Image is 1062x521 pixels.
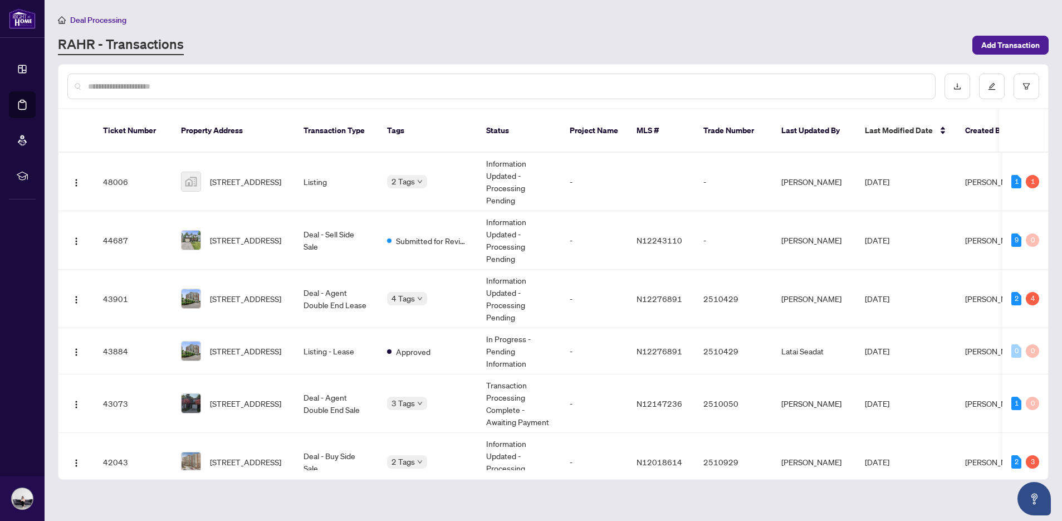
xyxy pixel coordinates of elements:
[979,74,1005,99] button: edit
[58,16,66,24] span: home
[210,234,281,246] span: [STREET_ADDRESS]
[182,231,200,250] img: thumbnail-img
[12,488,33,509] img: Profile Icon
[561,109,628,153] th: Project Name
[67,395,85,412] button: Logo
[865,294,889,304] span: [DATE]
[417,459,423,465] span: down
[694,433,772,491] td: 2510929
[694,153,772,211] td: -
[295,433,378,491] td: Deal - Buy Side Sale
[694,109,772,153] th: Trade Number
[295,374,378,433] td: Deal - Agent Double End Sale
[210,456,281,468] span: [STREET_ADDRESS]
[72,237,81,246] img: Logo
[391,397,415,410] span: 3 Tags
[637,346,682,356] span: N12276891
[1022,82,1030,90] span: filter
[865,177,889,187] span: [DATE]
[637,235,682,245] span: N12243110
[865,346,889,356] span: [DATE]
[561,328,628,374] td: -
[210,293,281,305] span: [STREET_ADDRESS]
[391,455,415,468] span: 2 Tags
[1017,482,1051,515] button: Open asap
[477,374,561,433] td: Transaction Processing Complete - Awaiting Payment
[981,36,1040,54] span: Add Transaction
[1011,455,1021,469] div: 2
[67,173,85,191] button: Logo
[965,346,1025,356] span: [PERSON_NAME]
[972,36,1049,55] button: Add Transaction
[772,109,856,153] th: Last Updated By
[210,345,281,357] span: [STREET_ADDRESS]
[94,270,172,328] td: 43901
[72,400,81,409] img: Logo
[561,153,628,211] td: -
[965,398,1025,408] span: [PERSON_NAME]
[182,342,200,361] img: thumbnail-img
[94,433,172,491] td: 42043
[67,342,85,360] button: Logo
[1026,397,1039,410] div: 0
[865,457,889,467] span: [DATE]
[637,457,682,467] span: N12018614
[1011,344,1021,358] div: 0
[965,177,1025,187] span: [PERSON_NAME]
[865,398,889,408] span: [DATE]
[477,153,561,211] td: Information Updated - Processing Pending
[953,82,961,90] span: download
[965,294,1025,304] span: [PERSON_NAME]
[637,294,682,304] span: N12276891
[295,270,378,328] td: Deal - Agent Double End Lease
[396,345,430,358] span: Approved
[67,453,85,471] button: Logo
[477,109,561,153] th: Status
[9,8,36,29] img: logo
[561,433,628,491] td: -
[1026,175,1039,188] div: 1
[295,211,378,270] td: Deal - Sell Side Sale
[956,109,1023,153] th: Created By
[865,235,889,245] span: [DATE]
[67,231,85,249] button: Logo
[944,74,970,99] button: download
[172,109,295,153] th: Property Address
[988,82,996,90] span: edit
[70,15,126,25] span: Deal Processing
[856,109,956,153] th: Last Modified Date
[417,401,423,406] span: down
[477,211,561,270] td: Information Updated - Processing Pending
[772,270,856,328] td: [PERSON_NAME]
[210,176,281,188] span: [STREET_ADDRESS]
[391,175,415,188] span: 2 Tags
[694,270,772,328] td: 2510429
[182,172,200,191] img: thumbnail-img
[182,394,200,413] img: thumbnail-img
[965,235,1025,245] span: [PERSON_NAME]
[1014,74,1039,99] button: filter
[561,270,628,328] td: -
[72,295,81,304] img: Logo
[58,35,184,55] a: RAHR - Transactions
[561,374,628,433] td: -
[1011,175,1021,188] div: 1
[1026,233,1039,247] div: 0
[694,328,772,374] td: 2510429
[1026,292,1039,305] div: 4
[94,109,172,153] th: Ticket Number
[772,374,856,433] td: [PERSON_NAME]
[477,433,561,491] td: Information Updated - Processing Pending
[94,374,172,433] td: 43073
[295,328,378,374] td: Listing - Lease
[396,235,468,247] span: Submitted for Review
[772,433,856,491] td: [PERSON_NAME]
[72,348,81,357] img: Logo
[694,374,772,433] td: 2510050
[182,289,200,308] img: thumbnail-img
[210,397,281,410] span: [STREET_ADDRESS]
[865,124,933,137] span: Last Modified Date
[1011,397,1021,410] div: 1
[1026,455,1039,469] div: 3
[1026,344,1039,358] div: 0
